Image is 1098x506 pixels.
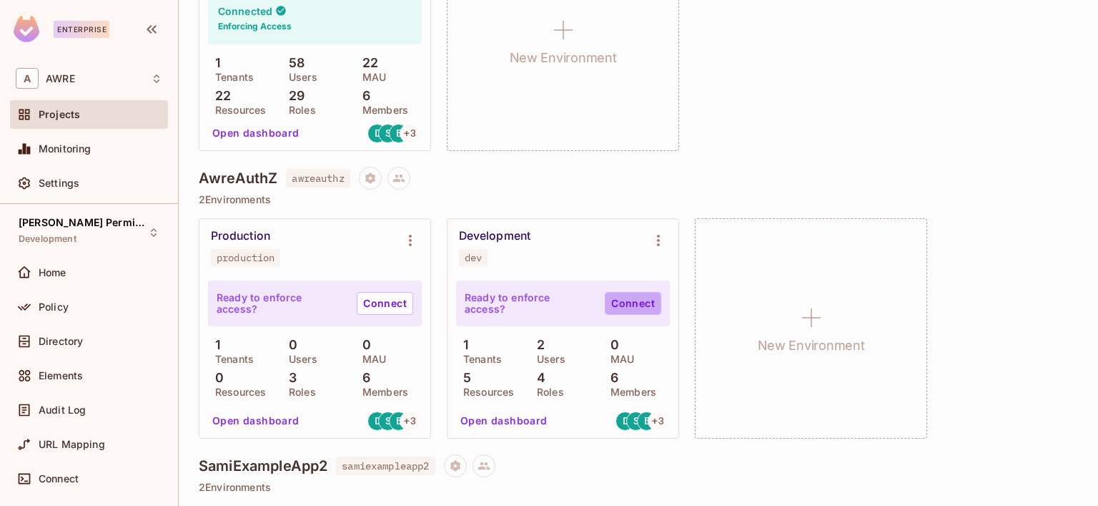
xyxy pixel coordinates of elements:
[217,252,274,263] div: production
[39,143,91,155] span: Monitoring
[207,122,305,145] button: Open dashboard
[633,416,639,426] span: S
[282,104,316,116] p: Roles
[623,416,629,426] span: D
[282,89,305,103] p: 29
[282,72,317,83] p: Users
[455,409,553,432] button: Open dashboard
[39,473,79,485] span: Connect
[46,73,75,84] span: Workspace: AWRE
[39,404,86,416] span: Audit Log
[456,338,468,352] p: 1
[603,338,619,352] p: 0
[208,89,231,103] p: 22
[459,229,530,243] div: Development
[199,170,277,187] h4: AwreAuthZ
[510,47,617,69] h1: New Environment
[605,292,661,315] a: Connect
[19,217,147,228] span: [PERSON_NAME] Permit Demo App1
[530,338,545,352] p: 2
[336,457,435,475] span: samiexampleapp2
[385,128,391,138] span: S
[603,371,618,385] p: 6
[218,20,292,33] h6: Enforcing Access
[652,416,663,426] span: + 3
[603,354,634,365] p: MAU
[211,229,270,243] div: Production
[39,267,66,278] span: Home
[456,354,502,365] p: Tenants
[456,371,471,385] p: 5
[758,335,865,356] h1: New Environment
[530,386,564,398] p: Roles
[282,56,305,70] p: 58
[465,292,593,315] p: Ready to enforce access?
[644,226,673,255] button: Environment settings
[14,16,39,42] img: SReyMgAAAABJRU5ErkJggg==
[355,371,370,385] p: 6
[208,354,254,365] p: Tenants
[199,482,1078,493] p: 2 Environments
[282,371,297,385] p: 3
[19,233,76,245] span: Development
[207,409,305,432] button: Open dashboard
[456,386,514,398] p: Resources
[208,72,254,83] p: Tenants
[444,462,467,475] span: Project settings
[355,89,370,103] p: 6
[39,301,69,313] span: Policy
[355,104,408,116] p: Members
[644,416,651,426] span: B
[355,338,371,352] p: 0
[208,386,266,398] p: Resources
[355,354,386,365] p: MAU
[39,370,83,381] span: Elements
[357,292,413,315] a: Connect
[375,128,381,138] span: D
[218,4,272,18] h4: Connected
[199,194,1078,205] p: 2 Environments
[208,104,266,116] p: Resources
[39,177,79,189] span: Settings
[404,416,415,426] span: + 3
[355,72,386,83] p: MAU
[375,416,381,426] span: D
[359,174,382,188] span: Project settings
[396,416,402,426] span: B
[199,457,327,475] h4: SamiExampleApp2
[16,68,39,89] span: A
[385,416,391,426] span: S
[465,252,482,263] div: dev
[530,354,565,365] p: Users
[355,56,378,70] p: 22
[530,371,545,385] p: 4
[282,386,316,398] p: Roles
[217,292,345,315] p: Ready to enforce access?
[286,169,350,188] span: awreauthz
[208,338,220,352] p: 1
[404,128,415,138] span: + 3
[282,338,297,352] p: 0
[208,371,224,385] p: 0
[396,128,402,138] span: B
[54,21,109,38] div: Enterprise
[396,226,425,255] button: Environment settings
[603,386,656,398] p: Members
[355,386,408,398] p: Members
[39,439,105,450] span: URL Mapping
[208,56,220,70] p: 1
[39,336,83,347] span: Directory
[39,109,80,120] span: Projects
[282,354,317,365] p: Users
